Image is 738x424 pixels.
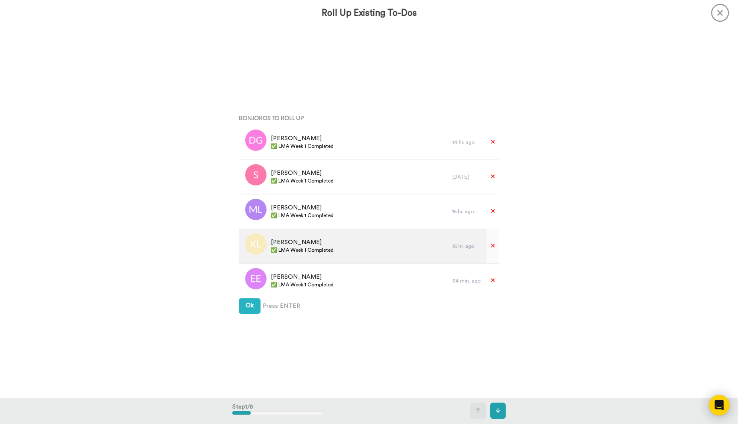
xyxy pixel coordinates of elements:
span: ✅ LMA Week 1 Completed [271,247,334,253]
h3: Roll Up Existing To-Dos [322,8,417,18]
div: 15 hr. ago [452,208,482,215]
div: Step 1 / 5 [232,398,323,423]
button: Ok [239,298,261,314]
img: kl.png [245,233,266,255]
span: [PERSON_NAME] [271,169,334,177]
span: ✅ LMA Week 1 Completed [271,212,334,219]
img: dg.png [245,130,266,151]
span: [PERSON_NAME] [271,203,334,212]
img: ee.png [245,268,266,289]
div: 16 hr. ago [452,243,482,250]
div: 14 hr. ago [452,139,482,146]
span: ✅ LMA Week 1 Completed [271,143,334,150]
span: ✅ LMA Week 1 Completed [271,177,334,184]
img: ml.png [245,199,266,220]
span: Ok [246,303,254,309]
span: Press ENTER [263,302,300,310]
img: s.png [245,164,266,185]
span: ✅ LMA Week 1 Completed [271,281,334,288]
span: [PERSON_NAME] [271,134,334,143]
h4: Bonjoros To Roll Up [239,115,499,121]
span: [PERSON_NAME] [271,238,334,247]
div: 34 min. ago [452,277,482,284]
div: Open Intercom Messenger [709,395,729,415]
div: [DATE] [452,174,482,180]
span: [PERSON_NAME] [271,273,334,281]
